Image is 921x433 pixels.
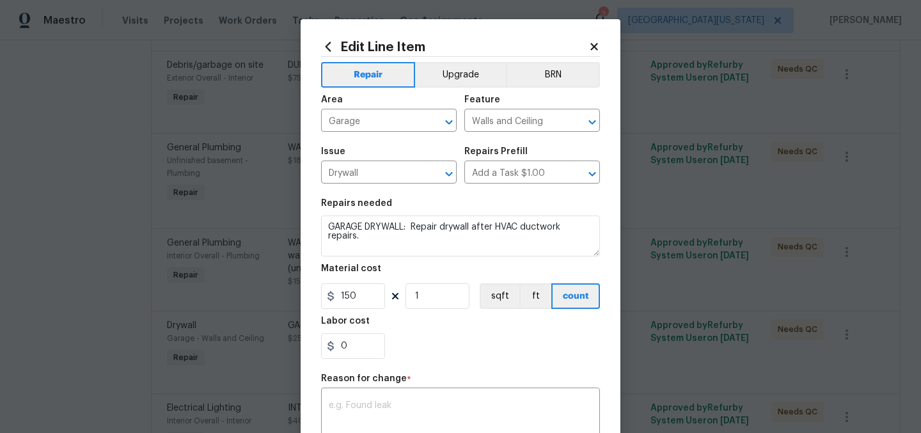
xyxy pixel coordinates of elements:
[321,40,588,54] h2: Edit Line Item
[440,113,458,131] button: Open
[321,374,407,383] h5: Reason for change
[464,95,500,104] h5: Feature
[583,113,601,131] button: Open
[583,165,601,183] button: Open
[519,283,551,309] button: ft
[464,147,528,156] h5: Repairs Prefill
[321,62,415,88] button: Repair
[321,317,370,326] h5: Labor cost
[480,283,519,309] button: sqft
[506,62,600,88] button: BRN
[321,216,600,256] textarea: GARAGE DRYWALL: Repair drywall after HVAC ductwork repairs.
[415,62,507,88] button: Upgrade
[321,199,392,208] h5: Repairs needed
[321,147,345,156] h5: Issue
[551,283,600,309] button: count
[440,165,458,183] button: Open
[321,95,343,104] h5: Area
[321,264,381,273] h5: Material cost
